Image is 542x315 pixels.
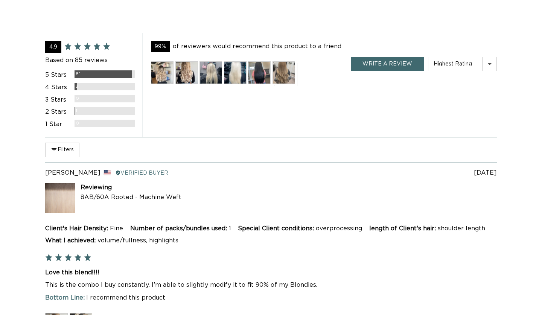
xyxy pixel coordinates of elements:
[199,61,222,84] img: Open user-uploaded photo and review in a modal
[81,183,181,193] div: Reviewing
[76,71,81,78] div: 81
[224,61,247,84] img: Open user-uploaded photo and review in a modal
[49,44,57,50] span: 4.9
[115,169,168,177] div: Verified Buyer
[45,70,69,80] div: 5 Stars
[504,279,542,315] iframe: Chat Widget
[45,268,497,277] h2: Love this blend!!!!
[45,170,100,176] span: [PERSON_NAME]
[369,225,438,231] div: length of Client's hair
[110,225,123,231] div: Fine
[248,61,271,84] img: Open user-uploaded photo and review in a modal
[351,57,424,71] a: Write a Review
[45,237,97,243] div: What I achieved
[45,120,69,129] div: 1 Star
[149,237,178,243] li: highlights
[76,107,78,114] div: 1
[76,95,79,102] div: 0
[76,120,79,127] div: 0
[76,83,79,90] div: 3
[438,225,485,231] div: shoulder length
[81,194,181,200] a: 8AB/60A Rooted - Machine Weft
[45,225,110,231] div: Client's Hair Density
[151,61,174,84] img: Open user-uploaded photo and review in a modal
[45,107,69,117] div: 2 Stars
[316,225,362,231] div: overprocessing
[238,225,316,231] div: Special Client conditions
[273,61,295,84] img: Open user-uploaded photo and review in a modal
[45,70,135,129] ul: Rating distribution
[151,41,170,52] span: 99%
[45,83,69,93] div: 4 Stars
[45,95,69,105] div: 3 Stars
[45,183,75,213] img: 8AB/60A Rooted - Machine Weft
[104,170,111,175] span: United States
[229,225,231,231] div: 1
[175,61,198,84] img: Open user-uploaded photo and review in a modal
[45,280,497,291] p: This is the combo I buy constantly. I’m able to slightly modify it to fit 90% of my Blondies.
[474,170,497,176] span: [DATE]
[45,56,135,65] div: Based on 85 reviews
[45,293,497,303] div: I recommend this product
[45,143,79,157] button: Filters
[173,43,341,49] span: of reviewers would recommend this product to a friend
[130,225,229,231] div: Number of packs/bundles used
[97,237,149,243] li: volume/fullness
